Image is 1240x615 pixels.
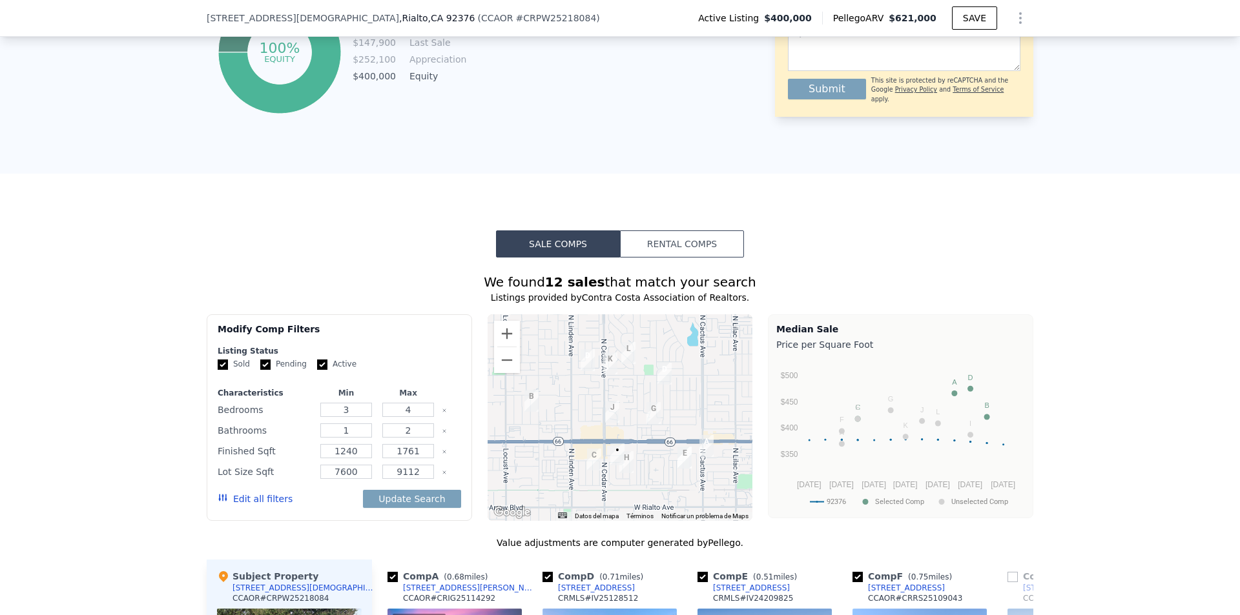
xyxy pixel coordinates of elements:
text: F [840,416,844,423]
a: Notificar un problema de Maps [661,512,749,519]
button: Edit all filters [218,492,293,505]
div: 269 N Idylwild Dr [677,447,692,469]
div: [STREET_ADDRESS] [868,583,945,593]
button: Clear [442,408,447,413]
text: [DATE] [797,480,821,489]
label: Sold [218,359,250,370]
span: 0.75 [911,572,929,581]
div: ( ) [477,12,599,25]
span: $400,000 [764,12,812,25]
div: Lot Size Sqft [218,463,313,481]
div: [STREET_ADDRESS][DEMOGRAPHIC_DATA] [232,583,377,593]
img: Google [491,504,533,521]
div: 1399 W Wedgewood St [581,349,595,371]
div: Bathrooms [218,421,313,439]
text: $450 [781,398,798,407]
div: This site is protected by reCAPTCHA and the Google and apply. [871,76,1020,104]
div: Subject Property [217,570,318,583]
a: Privacy Policy [895,86,937,93]
text: [DATE] [862,480,886,489]
div: Median Sale [776,323,1025,336]
button: Clear [442,470,447,475]
text: J [920,406,924,414]
tspan: equity [264,54,295,63]
td: Last Sale [407,35,465,50]
button: Update Search [363,490,460,508]
label: Pending [260,359,307,370]
text: [DATE] [893,480,918,489]
text: $500 [781,371,798,380]
button: SAVE [952,6,997,30]
button: Ampliar [494,321,520,347]
button: Reducir [494,347,520,373]
text: D [968,374,973,381]
text: 92376 [827,498,846,506]
div: 291 N Church Ave [610,443,625,465]
label: Active [317,359,356,370]
div: Comp D [542,570,648,583]
div: [STREET_ADDRESS][PERSON_NAME] [403,583,537,593]
span: , CA 92376 [428,13,475,23]
text: H [839,428,844,436]
div: CRMLS # IV24209825 [713,593,793,603]
div: 337 N Aspen Ave [587,449,601,470]
div: We found that match your search [207,273,1033,291]
div: Value adjustments are computer generated by Pellego . [207,536,1033,549]
span: ( miles) [594,572,648,581]
span: , Rialto [399,12,475,25]
text: G [888,395,894,403]
button: Show Options [1008,5,1033,31]
td: $147,900 [352,35,397,50]
div: 1264 W Etiwanda Ave [603,352,617,374]
div: Min [318,388,375,398]
text: [DATE] [829,480,854,489]
text: L [936,408,940,416]
div: Listing Status [218,346,461,356]
div: Comp G [1008,570,1113,583]
td: Equity [407,69,465,83]
span: [STREET_ADDRESS][DEMOGRAPHIC_DATA] [207,12,399,25]
div: Characteristics [218,388,313,398]
tspan: 100% [259,40,300,56]
text: [DATE] [991,480,1015,489]
a: [STREET_ADDRESS] [852,583,945,593]
text: K [904,421,909,429]
div: Finished Sqft [218,442,313,460]
div: 998 W Grove St [646,402,661,424]
a: Términos (se abre en una nueva pestaña) [626,512,654,519]
div: CCAOR # CRIV24209825 [1023,593,1115,603]
button: Datos del mapa [575,512,619,521]
text: [DATE] [925,480,950,489]
div: Comp E [697,570,802,583]
span: CCAOR [481,13,513,23]
button: Sale Comps [496,230,620,257]
div: CCAOR # CRIG25114292 [403,593,495,603]
text: $400 [781,423,798,432]
svg: A chart. [776,354,1025,515]
div: 743 N Beechwood Ave [657,363,672,385]
a: Terms of Service [953,86,1004,93]
div: 684 Holladay Pl [699,435,714,457]
div: Price per Square Foot [776,336,1025,354]
a: [STREET_ADDRESS][PERSON_NAME] [387,583,537,593]
span: ( miles) [439,572,493,581]
div: [STREET_ADDRESS] [713,583,790,593]
div: [STREET_ADDRESS] [1023,583,1100,593]
div: Max [380,388,437,398]
input: Sold [218,359,228,370]
span: Pellego ARV [833,12,889,25]
text: Selected Comp [875,498,924,506]
button: Clear [442,428,447,434]
div: 882 N Driftwood Ave [621,342,635,364]
text: E [855,403,860,411]
a: [STREET_ADDRESS] [1008,583,1100,593]
div: Comp F [852,570,957,583]
div: Modify Comp Filters [218,323,461,346]
div: 1259 Folke St [605,401,619,423]
div: CCAOR # CRRS25109043 [868,593,962,603]
text: Unselected Comp [951,498,1008,506]
div: CCAOR # CRPW25218084 [232,593,329,603]
text: [DATE] [958,480,982,489]
text: I [969,419,971,427]
text: B [984,401,989,409]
